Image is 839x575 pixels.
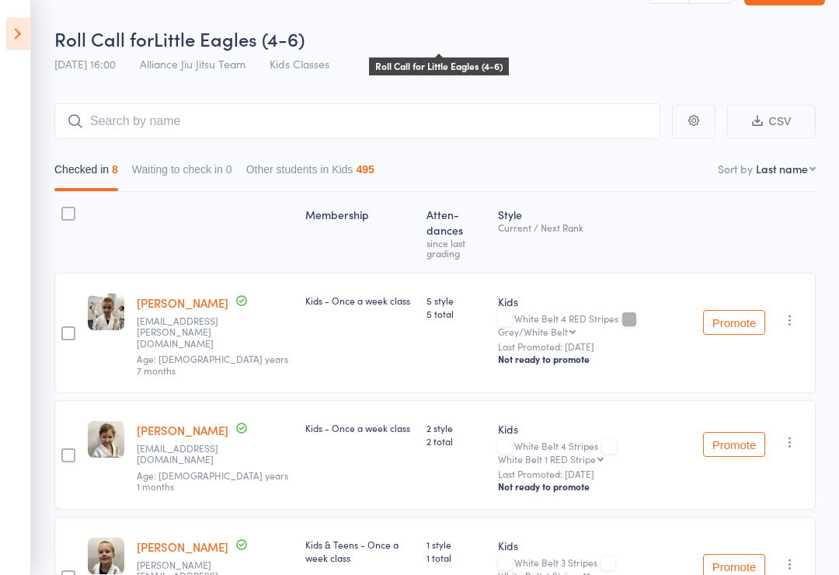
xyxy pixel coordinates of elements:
[426,538,486,552] span: 1 style
[305,294,414,308] div: Kids - Once a week class
[498,314,691,337] div: White Belt 4 RED Stripes
[426,435,486,448] span: 2 total
[305,422,414,435] div: Kids - Once a week class
[498,481,691,493] div: Not ready to promote
[703,311,765,336] button: Promote
[270,57,329,72] span: Kids Classes
[137,469,288,493] span: Age: [DEMOGRAPHIC_DATA] years 1 months
[137,444,238,466] small: Adriancominotto@gmail.com
[88,294,124,331] img: image1715925428.png
[140,57,245,72] span: Alliance Jiu Jitsu Team
[88,422,124,458] img: image1745017287.png
[426,422,486,435] span: 2 style
[718,162,753,177] label: Sort by
[154,26,305,52] span: Little Eagles (4-6)
[226,164,232,176] div: 0
[246,156,374,192] button: Other students in Kids495
[356,164,374,176] div: 495
[54,57,116,72] span: [DATE] 16:00
[137,295,228,312] a: [PERSON_NAME]
[492,200,697,267] div: Style
[369,58,509,76] div: Roll Call for Little Eagles (4-6)
[112,164,118,176] div: 8
[420,200,492,267] div: Atten­dances
[426,294,486,308] span: 5 style
[498,354,691,366] div: Not ready to promote
[54,156,118,192] button: Checked in8
[54,104,660,140] input: Search by name
[137,316,238,350] small: guery.joan@gmail.com
[132,156,232,192] button: Waiting to check in0
[498,294,691,310] div: Kids
[498,327,568,337] div: Grey/White Belt
[299,200,420,267] div: Membership
[498,441,691,465] div: White Belt 4 Stripes
[88,538,124,575] img: image1725258809.png
[426,552,486,565] span: 1 total
[498,469,691,480] small: Last Promoted: [DATE]
[498,223,691,233] div: Current / Next Rank
[426,239,486,259] div: since last grading
[727,106,816,139] button: CSV
[498,455,596,465] div: White Belt 1 RED Stripe
[137,423,228,439] a: [PERSON_NAME]
[305,538,414,565] div: Kids & Teens - Once a week class
[137,353,288,377] span: Age: [DEMOGRAPHIC_DATA] years 7 months
[756,162,808,177] div: Last name
[498,342,691,353] small: Last Promoted: [DATE]
[498,422,691,437] div: Kids
[703,433,765,458] button: Promote
[426,308,486,321] span: 5 total
[137,539,228,556] a: [PERSON_NAME]
[498,538,691,554] div: Kids
[54,26,154,52] span: Roll Call for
